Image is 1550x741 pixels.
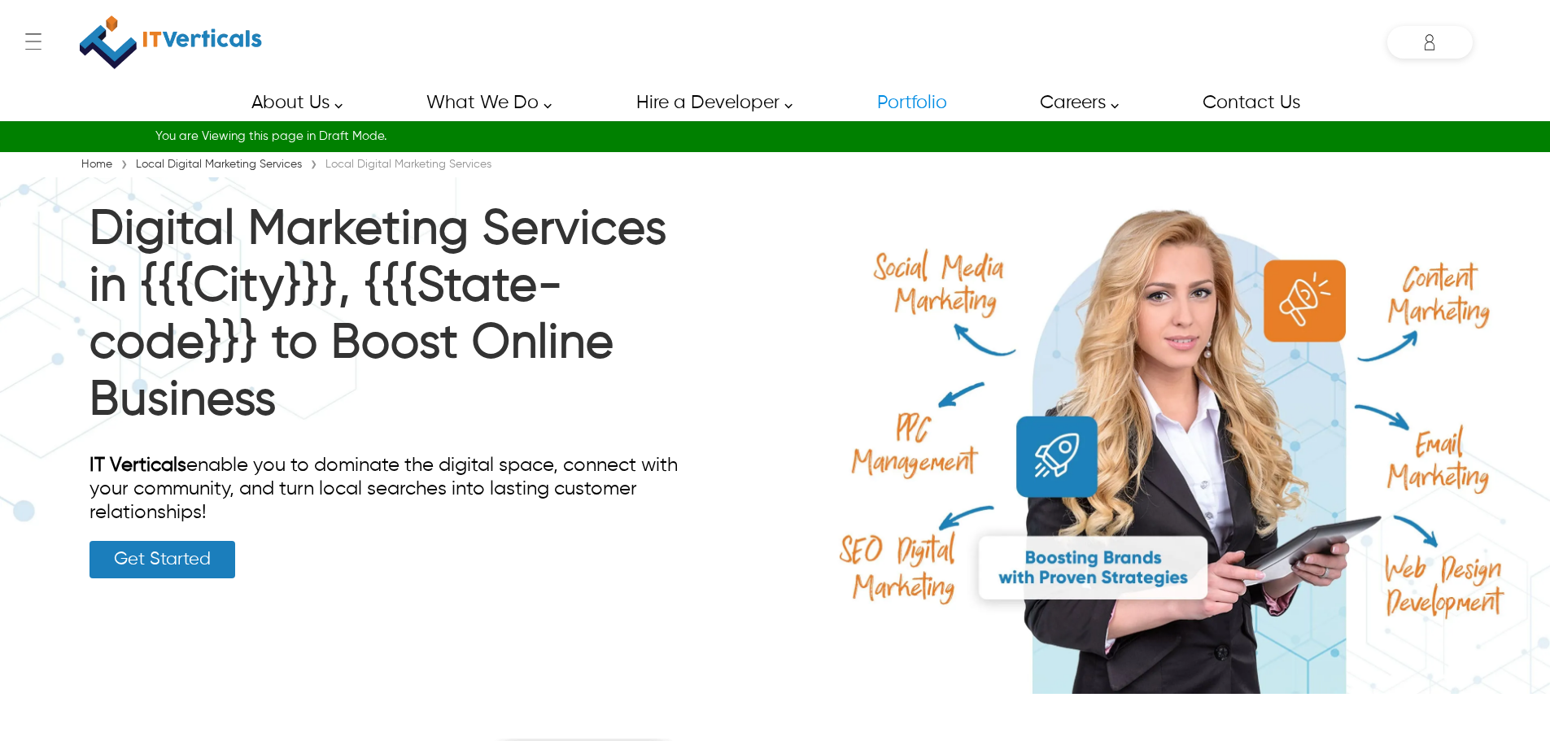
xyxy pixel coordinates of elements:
div: You are Viewing this page in Draft Mode. [155,129,1395,145]
div: enable you to dominate the digital space, connect with your community, and turn local searches in... [90,454,683,525]
a: About Us [233,85,351,121]
a: Portfolio [858,85,964,121]
a: Home [77,159,116,170]
a: IT Verticals Inc [77,8,264,76]
a: Careers [1021,85,1128,121]
a: Contact Us [1184,85,1317,121]
span: › [120,154,128,177]
div: Local Digital Marketing Services [321,156,496,172]
h1: Digital Marketing Services in {{{City}}}, {{{State-code}}} to Boost Online Business [90,202,683,438]
a: Hire a Developer [618,85,801,121]
img: IT Verticals Inc [80,8,262,76]
span: › [310,154,317,177]
a: Get Started [90,541,235,578]
a: IT Verticals [90,455,186,475]
a: What We Do [408,85,561,121]
a: Local Digital Marketing Services [132,159,306,170]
